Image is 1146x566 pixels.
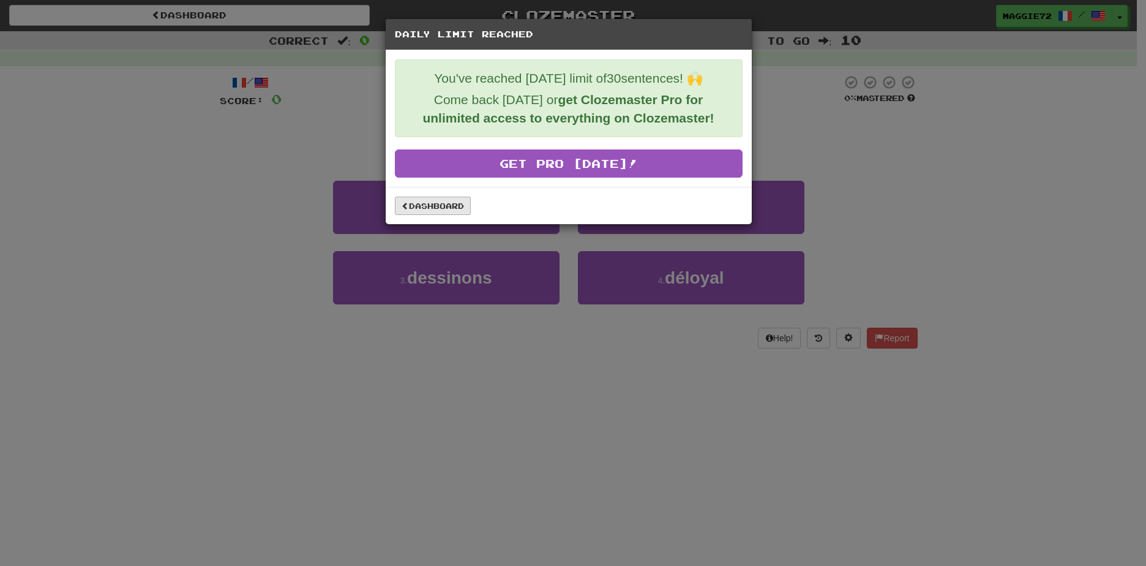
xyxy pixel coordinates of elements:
a: Dashboard [395,197,471,215]
strong: get Clozemaster Pro for unlimited access to everything on Clozemaster! [422,92,714,125]
p: You've reached [DATE] limit of 30 sentences! 🙌 [405,69,733,88]
p: Come back [DATE] or [405,91,733,127]
a: Get Pro [DATE]! [395,149,743,178]
h5: Daily Limit Reached [395,28,743,40]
